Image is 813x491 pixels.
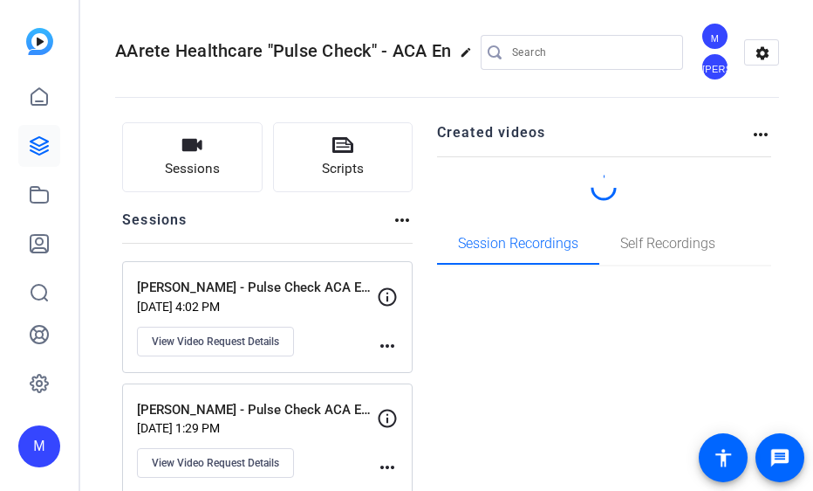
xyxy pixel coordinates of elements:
[377,457,398,478] mat-icon: more_horiz
[713,447,734,468] mat-icon: accessibility
[769,447,790,468] mat-icon: message
[377,335,398,356] mat-icon: more_horiz
[152,335,279,349] span: View Video Request Details
[137,400,377,420] p: [PERSON_NAME] - Pulse Check ACA Enrollment & Retention
[322,159,364,179] span: Scripts
[26,28,53,55] img: blue-gradient.svg
[115,40,451,61] span: AArete Healthcare "Pulse Check" - ACA En
[18,425,60,467] div: M
[273,122,413,192] button: Scripts
[750,124,771,145] mat-icon: more_horiz
[137,448,294,478] button: View Video Request Details
[700,22,731,52] ngx-avatar: Marketing
[700,22,729,51] div: M
[745,40,780,66] mat-icon: settings
[122,210,188,243] h2: Sessions
[137,421,377,435] p: [DATE] 1:29 PM
[512,42,669,63] input: Search
[460,46,481,67] mat-icon: edit
[137,327,294,356] button: View Video Request Details
[458,237,578,251] span: Session Recordings
[700,52,729,81] div: [PERSON_NAME]
[700,52,731,83] ngx-avatar: Jonathan Andrews
[392,210,413,231] mat-icon: more_horiz
[437,122,751,156] h2: Created videos
[137,300,377,314] p: [DATE] 4:02 PM
[152,456,279,470] span: View Video Request Details
[137,278,377,298] p: [PERSON_NAME] - Pulse Check ACA Enrollment & Retention
[620,237,715,251] span: Self Recordings
[122,122,263,192] button: Sessions
[165,159,220,179] span: Sessions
